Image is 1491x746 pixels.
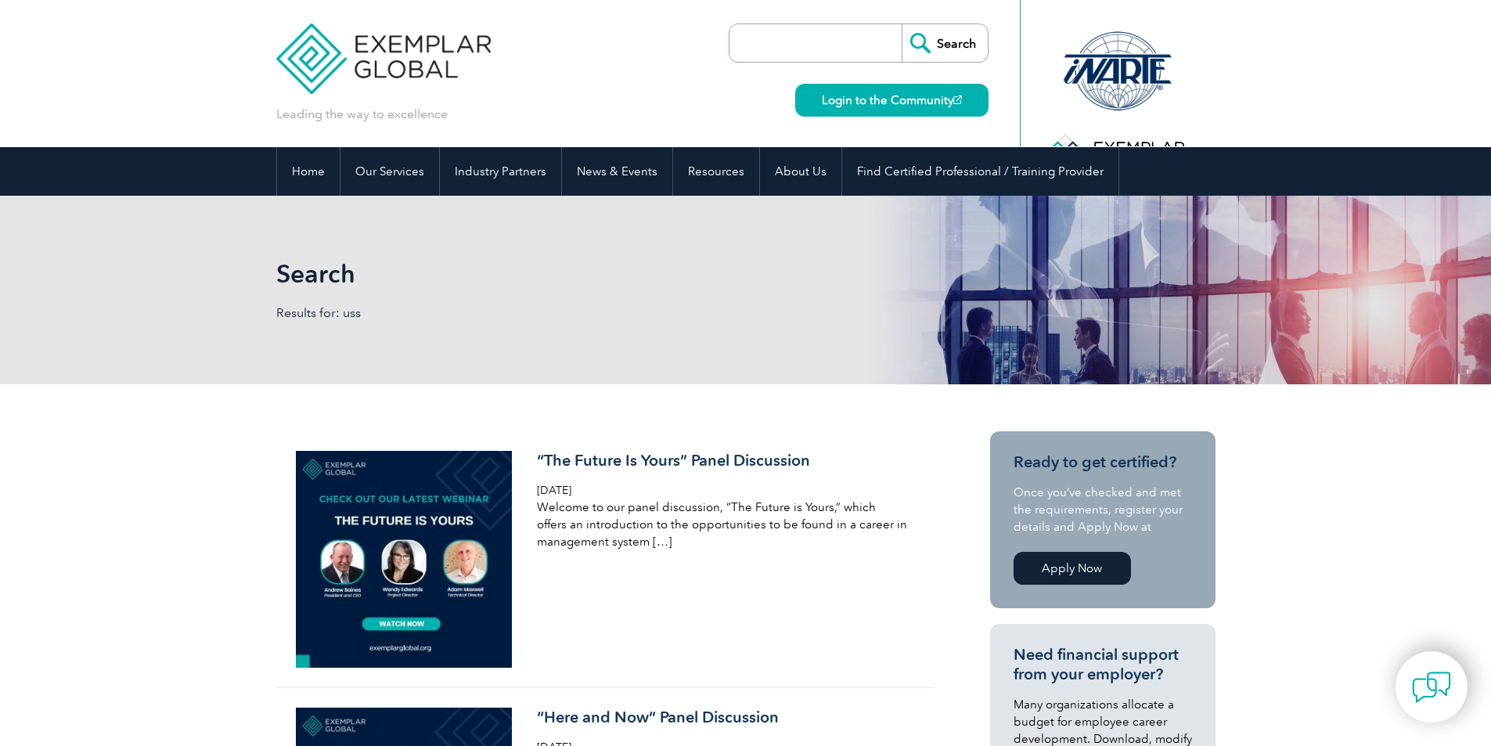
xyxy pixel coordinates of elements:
a: Apply Now [1014,552,1131,585]
p: Leading the way to excellence [276,106,448,123]
a: Resources [673,147,759,196]
h3: “The Future Is Yours” Panel Discussion [537,451,908,470]
img: july-webinar-300x300.jpg [296,451,513,668]
p: Results for: uss [276,305,746,322]
input: Search [902,24,988,62]
h3: Need financial support from your employer? [1014,645,1192,684]
h3: “Here and Now” Panel Discussion [537,708,908,727]
a: News & Events [562,147,672,196]
a: “The Future Is Yours” Panel Discussion [DATE] Welcome to our panel discussion, “The Future is You... [276,431,934,688]
a: Home [277,147,340,196]
p: Welcome to our panel discussion, “The Future is Yours,” which offers an introduction to the oppor... [537,499,908,550]
p: Once you’ve checked and met the requirements, register your details and Apply Now at [1014,484,1192,535]
a: Industry Partners [440,147,561,196]
span: [DATE] [537,484,571,497]
img: contact-chat.png [1412,668,1451,707]
a: Login to the Community [795,84,989,117]
h1: Search [276,258,877,289]
h3: Ready to get certified? [1014,452,1192,472]
a: About Us [760,147,841,196]
a: Our Services [340,147,439,196]
a: Find Certified Professional / Training Provider [842,147,1118,196]
img: open_square.png [953,96,962,104]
